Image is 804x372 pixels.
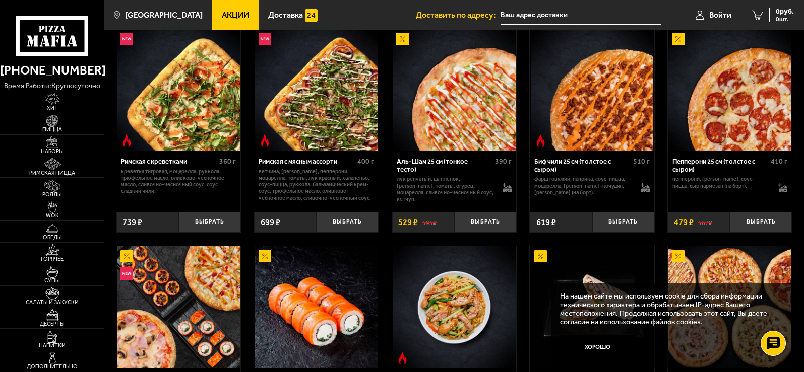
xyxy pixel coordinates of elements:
span: 699 ₽ [261,218,280,227]
img: Новинка [259,33,271,45]
button: Выбрать [317,212,379,233]
span: 510 г [633,157,650,166]
p: фарш говяжий, паприка, соус-пицца, моцарелла, [PERSON_NAME]-кочудян, [PERSON_NAME] (на борт). [534,176,632,196]
img: Острое блюдо [534,134,547,147]
a: АкционныйПепперони 25 см (толстое с сыром) [668,29,792,151]
p: лук репчатый, цыпленок, [PERSON_NAME], томаты, огурец, моцарелла, сливочно-чесночный соус, кетчуп. [397,176,494,202]
img: Акционный [672,250,685,263]
span: [GEOGRAPHIC_DATA] [125,11,203,19]
img: Филадельфия [255,246,378,368]
img: Акционный [396,33,409,45]
a: Острое блюдоБиф чили 25 см (толстое с сыром) [530,29,654,151]
button: Выбрать [592,212,654,233]
img: Wok с цыпленком гриль M [393,246,515,368]
a: АкционныйСлавные парни [668,246,792,368]
img: Аль-Шам 25 см (тонкое тесто) [393,29,515,151]
img: Острое блюдо [396,352,409,364]
img: Пепперони 25 см (толстое с сыром) [668,29,791,151]
button: Выбрать [178,212,240,233]
span: 0 руб. [776,8,794,15]
a: АкционныйАль-Шам 25 см (тонкое тесто) [392,29,517,151]
span: Войти [709,11,731,19]
input: Ваш адрес доставки [501,6,661,25]
img: 15daf4d41897b9f0e9f617042186c801.svg [305,9,318,22]
div: Римская с креветками [121,158,217,166]
span: 739 ₽ [122,218,142,227]
a: АкционныйФиладельфия [254,246,379,368]
img: Акционный [534,250,547,263]
button: Хорошо [560,335,636,360]
img: Римская с мясным ассорти [255,29,378,151]
a: НовинкаОстрое блюдоРимская с креветками [116,29,241,151]
span: 529 ₽ [398,218,418,227]
a: АкционныйШаверма с морковью по-корейски [530,246,654,368]
img: Острое блюдо [259,134,271,147]
img: Острое блюдо [120,134,133,147]
img: Всё включено [117,246,239,368]
span: 410 г [771,157,787,166]
span: 479 ₽ [674,218,694,227]
img: Биф чили 25 см (толстое с сыром) [531,29,653,151]
a: АкционныйНовинкаВсё включено [116,246,241,368]
button: Выбрать [454,212,516,233]
img: Акционный [259,250,271,263]
a: Острое блюдоWok с цыпленком гриль M [392,246,517,368]
p: пепперони, [PERSON_NAME], соус-пицца, сыр пармезан (на борт). [672,176,770,189]
img: Славные парни [668,246,791,368]
img: Акционный [672,33,685,45]
span: Доставка [268,11,303,19]
div: Пепперони 25 см (толстое с сыром) [672,158,768,174]
p: креветка тигровая, моцарелла, руккола, трюфельное масло, оливково-чесночное масло, сливочно-чесно... [121,168,236,195]
span: 0 шт. [776,16,794,22]
img: Римская с креветками [117,29,239,151]
a: НовинкаОстрое блюдоРимская с мясным ассорти [254,29,379,151]
p: ветчина, [PERSON_NAME], пепперони, моцарелла, томаты, лук красный, халапеньо, соус-пицца, руккола... [259,168,374,201]
span: Доставить по адресу: [416,11,501,19]
s: 567 ₽ [698,218,712,227]
button: Выбрать [730,212,792,233]
div: Биф чили 25 см (толстое с сыром) [534,158,630,174]
img: Шаверма с морковью по-корейски [531,246,653,368]
span: Акции [222,11,249,19]
p: На нашем сайте мы используем cookie для сбора информации технического характера и обрабатываем IP... [560,292,778,327]
span: 619 ₽ [536,218,556,227]
img: Новинка [120,267,133,280]
img: Новинка [120,33,133,45]
s: 595 ₽ [422,218,437,227]
img: Акционный [120,250,133,263]
span: 400 г [357,157,374,166]
div: Римская с мясным ассорти [259,158,354,166]
div: Аль-Шам 25 см (тонкое тесто) [397,158,492,174]
span: 360 г [219,157,236,166]
span: 390 г [495,157,512,166]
